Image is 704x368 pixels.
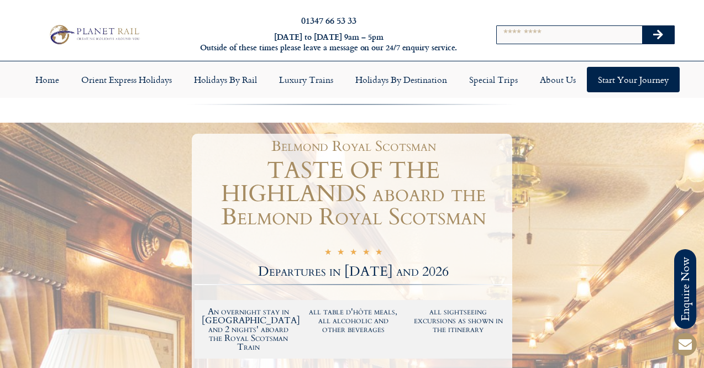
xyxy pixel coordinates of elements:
a: Home [24,67,70,92]
i: ☆ [337,248,344,259]
a: About Us [529,67,587,92]
h2: An overnight stay in [GEOGRAPHIC_DATA] and 2 nights' aboard the Royal Scotsman Train [202,307,296,351]
h1: Belmond Royal Scotsman [200,139,507,154]
a: Holidays by Destination [344,67,458,92]
i: ☆ [324,248,332,259]
h2: Departures in [DATE] and 2026 [195,265,512,278]
i: ☆ [375,248,382,259]
i: ☆ [350,248,357,259]
button: Search [642,26,674,44]
h1: TASTE OF THE HIGHLANDS aboard the Belmond Royal Scotsman [195,159,512,229]
img: Planet Rail Train Holidays Logo [46,23,142,46]
h2: all sightseeing excursions as shown in the itinerary [411,307,505,334]
i: ☆ [362,248,370,259]
a: Luxury Trains [268,67,344,92]
div: 5/5 [324,247,382,259]
h6: [DATE] to [DATE] 9am – 5pm Outside of these times please leave a message on our 24/7 enquiry serv... [191,32,467,52]
a: Special Trips [458,67,529,92]
a: Holidays by Rail [183,67,268,92]
a: Start your Journey [587,67,680,92]
nav: Menu [6,67,698,92]
h2: all table d'hôte meals, all alcoholic and other beverages [307,307,401,334]
a: 01347 66 53 33 [301,14,356,27]
a: Orient Express Holidays [70,67,183,92]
